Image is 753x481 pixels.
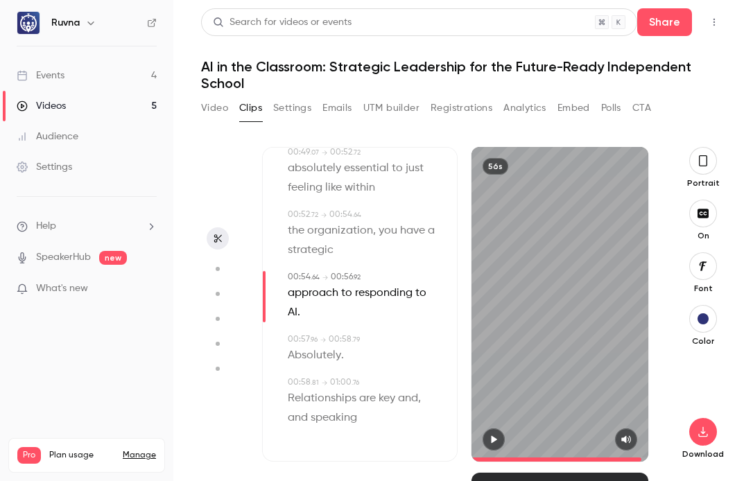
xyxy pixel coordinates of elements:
span: 00:54 [288,273,311,281]
span: Absolutely [288,346,341,365]
span: Help [36,219,56,234]
span: you [379,221,397,240]
span: . 64 [311,274,320,281]
span: the [288,221,304,240]
span: Relationships [288,389,356,408]
span: → [322,272,328,283]
span: to [415,283,426,303]
span: 01:00 [330,378,352,387]
img: Ruvna [17,12,40,34]
div: Videos [17,99,66,113]
span: 00:58 [329,335,352,344]
span: 00:52 [330,148,352,157]
span: and [398,389,418,408]
span: speaking [311,408,357,428]
span: strategic [288,240,334,260]
span: responding [355,283,413,303]
span: essential [344,159,389,178]
span: . 07 [310,149,319,156]
p: Color [681,335,725,347]
span: new [99,251,127,265]
button: Video [201,97,228,119]
span: organization [307,221,373,240]
h1: AI in the Classroom: Strategic Leadership for the Future-Ready Independent School [201,58,725,91]
span: AI [288,303,297,322]
span: key [379,389,395,408]
span: . 96 [310,336,318,343]
span: What's new [36,281,88,296]
span: like [325,178,342,198]
span: . 72 [352,149,361,156]
span: . 92 [353,274,361,281]
button: Share [637,8,692,36]
span: . 76 [352,379,359,386]
span: absolutely [288,159,341,178]
span: → [322,148,327,158]
span: 00:57 [288,335,310,344]
button: Analytics [503,97,546,119]
span: have [400,221,425,240]
p: Portrait [681,177,725,189]
button: Embed [557,97,590,119]
span: 00:56 [331,273,353,281]
iframe: Noticeable Trigger [140,283,157,295]
span: . 64 [352,211,361,218]
a: Manage [123,450,156,461]
span: , [373,221,376,240]
span: → [320,335,326,345]
span: Plan usage [49,450,114,461]
span: 00:54 [329,211,352,219]
h6: Ruvna [51,16,80,30]
span: → [322,378,327,388]
button: Emails [322,97,352,119]
span: , [418,389,421,408]
div: Audience [17,130,78,143]
button: Registrations [431,97,492,119]
button: UTM builder [363,97,419,119]
p: Download [681,448,725,460]
li: help-dropdown-opener [17,219,157,234]
div: Search for videos or events [213,15,352,30]
span: 00:49 [288,148,310,157]
button: Clips [239,97,262,119]
span: Pro [17,447,41,464]
button: Polls [601,97,621,119]
span: . 72 [310,211,318,218]
span: within [345,178,375,198]
span: . [297,303,300,322]
span: 00:58 [288,378,311,387]
p: Font [681,283,725,294]
span: 00:52 [288,211,310,219]
div: Settings [17,160,72,174]
span: approach [288,283,338,303]
a: SpeakerHub [36,250,91,265]
span: → [321,210,327,220]
span: to [341,283,352,303]
div: Events [17,69,64,82]
span: are [359,389,376,408]
button: Settings [273,97,311,119]
span: and [288,408,308,428]
span: a [428,221,435,240]
div: 56s [483,158,508,175]
span: . [341,346,344,365]
button: CTA [632,97,651,119]
button: Top Bar Actions [703,11,725,33]
p: On [681,230,725,241]
span: . 81 [311,379,319,386]
span: to [392,159,403,178]
span: just [406,159,424,178]
span: . 79 [352,336,360,343]
span: feeling [288,178,322,198]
